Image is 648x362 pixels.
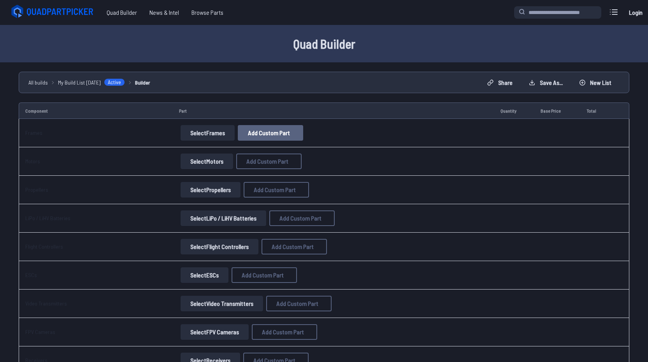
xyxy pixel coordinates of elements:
button: Add Custom Part [236,154,302,169]
button: Add Custom Part [232,267,297,283]
button: Add Custom Part [238,125,303,141]
a: All builds [28,78,48,87]
td: Component [19,102,173,119]
span: Add Custom Part [279,215,321,221]
a: Motors [25,158,40,164]
span: Add Custom Part [272,244,314,250]
a: Browse Parts [185,5,230,20]
a: FPV Cameras [25,328,55,335]
button: Add Custom Part [252,324,317,340]
button: Add Custom Part [244,182,309,198]
h1: Quad Builder [75,34,573,53]
button: SelectMotors [181,154,233,169]
button: Add Custom Part [269,210,335,226]
span: Add Custom Part [254,187,296,193]
button: SelectESCs [181,267,228,283]
a: SelectLiPo / LiHV Batteries [179,210,268,226]
a: SelectVideo Transmitters [179,296,265,311]
a: Video Transmitters [25,300,67,307]
button: SelectFrames [181,125,235,141]
a: Quad Builder [100,5,143,20]
a: Frames [25,129,42,136]
span: Add Custom Part [242,272,284,278]
button: SelectLiPo / LiHV Batteries [181,210,266,226]
td: Base Price [534,102,580,119]
td: Part [173,102,494,119]
a: SelectESCs [179,267,230,283]
span: Add Custom Part [276,300,318,307]
a: SelectFPV Cameras [179,324,250,340]
span: Active [104,78,125,86]
a: ESCs [25,272,37,278]
td: Quantity [494,102,534,119]
button: Add Custom Part [262,239,327,254]
a: SelectPropellers [179,182,242,198]
a: My Build List [DATE]Active [58,78,125,87]
a: SelectFlight Controllers [179,239,260,254]
button: SelectFlight Controllers [181,239,258,254]
button: New List [572,76,618,89]
a: SelectMotors [179,154,235,169]
button: SelectPropellers [181,182,241,198]
button: SelectFPV Cameras [181,324,249,340]
button: SelectVideo Transmitters [181,296,263,311]
a: Login [626,5,645,20]
span: Add Custom Part [262,329,304,335]
button: Share [481,76,519,89]
a: LiPo / LiHV Batteries [25,215,70,221]
span: My Build List [DATE] [58,78,101,87]
a: Builder [135,78,150,87]
span: Add Custom Part [246,158,288,164]
a: News & Intel [143,5,185,20]
td: Total [580,102,611,119]
button: Save as... [522,76,569,89]
a: SelectFrames [179,125,236,141]
button: Add Custom Part [266,296,332,311]
a: Propellers [25,186,48,193]
span: Add Custom Part [248,130,290,136]
a: Flight Controllers [25,243,63,250]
